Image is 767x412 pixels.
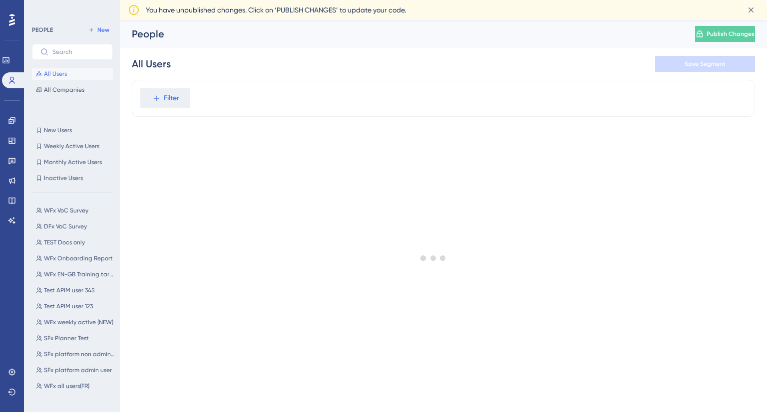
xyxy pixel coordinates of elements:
button: Test APIM user 345 [32,284,119,296]
span: TEST Docs only [44,238,85,246]
button: New Users [32,124,113,136]
span: New Users [44,126,72,134]
span: SFx Planner Test [44,334,89,342]
button: SFx Planner Test [32,332,119,344]
span: WFx Onboarding Report [44,254,113,262]
div: PEOPLE [32,26,53,34]
span: All Companies [44,86,84,94]
span: Weekly Active Users [44,142,99,150]
button: WFx weekly active (NEW) [32,316,119,328]
button: Test APIM user 123 [32,300,119,312]
span: Monthly Active Users [44,158,102,166]
button: All Users [32,68,113,80]
span: WFx weekly active (NEW) [44,318,113,326]
span: Test APIM user 345 [44,286,95,294]
button: SFx platform non admin user [32,348,119,360]
button: DFx VoC Survey [32,220,119,232]
span: Inactive Users [44,174,83,182]
span: SFx platform admin user [44,366,112,374]
span: WFx EN-GB Training target [44,270,115,278]
span: WFx all users(FR) [44,382,89,390]
span: You have unpublished changes. Click on ‘PUBLISH CHANGES’ to update your code. [146,4,406,16]
button: Inactive Users [32,172,113,184]
input: Search [52,48,104,55]
span: Save Segment [685,60,726,68]
span: Publish Changes [707,30,755,38]
span: Test APIM user 123 [44,302,93,310]
button: All Companies [32,84,113,96]
button: WFx Onboarding Report [32,252,119,264]
span: DFx VoC Survey [44,222,87,230]
span: All Users [44,70,67,78]
span: WFx VoC Survey [44,206,88,214]
button: Publish Changes [695,26,755,42]
button: Save Segment [655,56,755,72]
div: All Users [132,57,171,71]
span: SFx platform non admin user [44,350,115,358]
button: TEST Docs only [32,236,119,248]
button: New [85,24,113,36]
button: Weekly Active Users [32,140,113,152]
button: WFx all users(FR) [32,380,119,392]
button: WFx EN-GB Training target [32,268,119,280]
span: New [97,26,109,34]
div: People [132,27,670,41]
button: SFx platform admin user [32,364,119,376]
button: Monthly Active Users [32,156,113,168]
button: WFx VoC Survey [32,205,119,216]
